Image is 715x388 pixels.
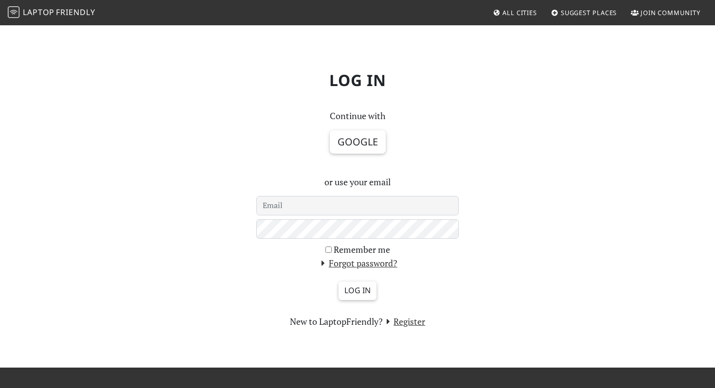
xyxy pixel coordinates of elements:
h1: Log in [36,63,679,97]
img: LaptopFriendly [8,6,19,18]
span: Join Community [641,8,700,17]
a: Register [383,316,426,327]
span: All Cities [502,8,537,17]
span: Friendly [56,7,95,18]
a: All Cities [489,4,541,21]
button: Google [330,130,386,154]
label: Remember me [334,243,390,257]
a: Suggest Places [547,4,621,21]
input: Email [256,196,459,215]
span: Suggest Places [561,8,617,17]
section: New to LaptopFriendly? [256,315,459,329]
span: Laptop [23,7,54,18]
p: or use your email [256,175,459,189]
a: Forgot password? [318,257,397,269]
a: LaptopFriendly LaptopFriendly [8,4,95,21]
input: Log in [339,282,376,300]
a: Join Community [627,4,704,21]
p: Continue with [256,109,459,123]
